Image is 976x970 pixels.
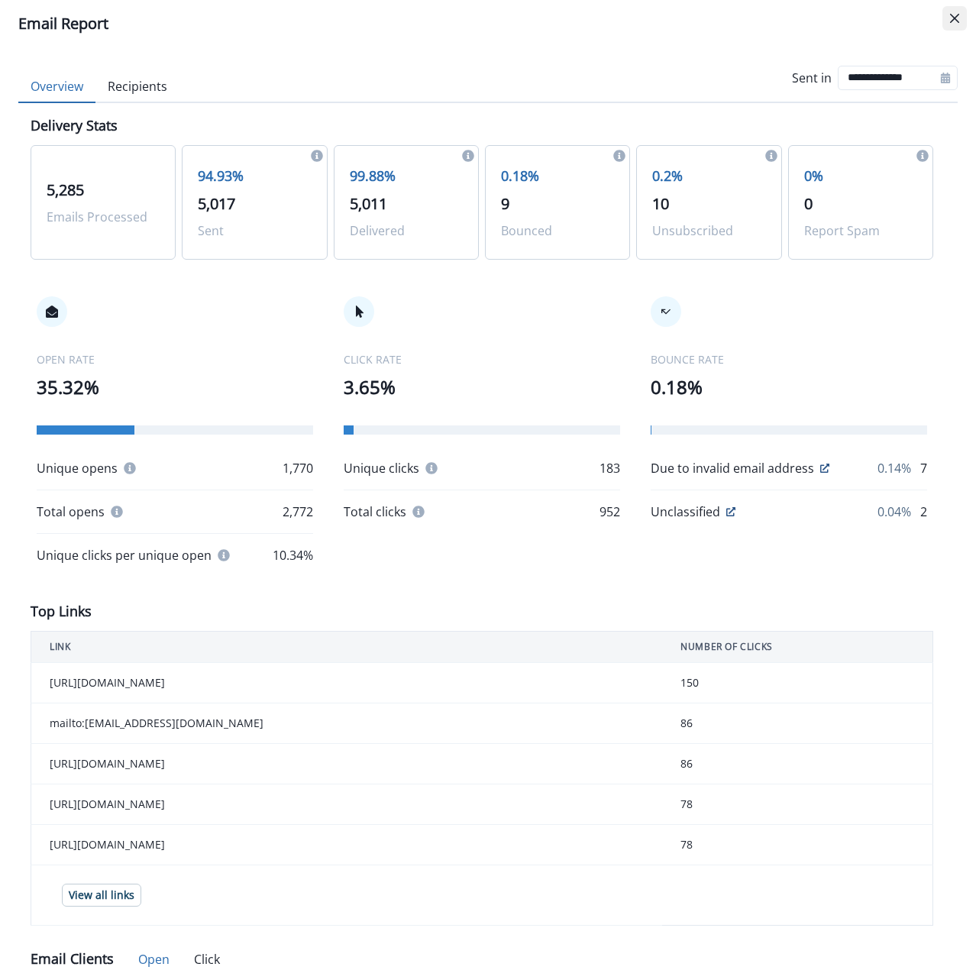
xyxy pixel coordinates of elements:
p: Delivered [350,221,463,240]
p: 94.93% [198,166,311,186]
span: 0 [804,193,813,214]
span: 5,285 [47,179,84,200]
p: Sent in [792,69,832,87]
p: OPEN RATE [37,351,313,367]
td: 78 [662,784,932,825]
td: 86 [662,744,932,784]
p: Unique clicks [344,459,419,477]
p: 0.18% [651,373,927,401]
p: 183 [599,459,620,477]
td: [URL][DOMAIN_NAME] [31,825,663,865]
p: Top Links [31,601,92,622]
span: 5,017 [198,193,235,214]
p: Bounced [501,221,614,240]
button: View all links [62,884,141,907]
td: [URL][DOMAIN_NAME] [31,784,663,825]
span: 5,011 [350,193,387,214]
p: CLICK RATE [344,351,620,367]
p: 0.2% [652,166,765,186]
p: Total clicks [344,503,406,521]
p: 2 [920,503,927,521]
p: Total opens [37,503,105,521]
td: 150 [662,663,932,703]
p: Delivery Stats [31,115,118,136]
td: 78 [662,825,932,865]
th: LINK [31,632,663,663]
span: 9 [501,193,509,214]
span: 10 [652,193,669,214]
p: View all links [69,889,134,902]
td: [URL][DOMAIN_NAME] [31,663,663,703]
p: Unsubscribed [652,221,765,240]
p: Sent [198,221,311,240]
button: Overview [18,71,95,103]
p: 0.14% [877,459,911,477]
p: Report Spam [804,221,917,240]
p: 2,772 [283,503,313,521]
p: 3.65% [344,373,620,401]
button: Close [942,6,967,31]
td: [URL][DOMAIN_NAME] [31,744,663,784]
p: 7 [920,459,927,477]
p: 10.34% [273,546,313,564]
p: Unique opens [37,459,118,477]
td: 86 [662,703,932,744]
p: 0% [804,166,917,186]
p: Emails Processed [47,208,160,226]
p: BOUNCE RATE [651,351,927,367]
button: Recipients [95,71,179,103]
th: NUMBER OF CLICKS [662,632,932,663]
div: Email Report [18,12,958,35]
p: Unique clicks per unique open [37,546,212,564]
td: mailto:[EMAIL_ADDRESS][DOMAIN_NAME] [31,703,663,744]
p: 35.32% [37,373,313,401]
p: 952 [599,503,620,521]
p: 1,770 [283,459,313,477]
p: Email Clients [31,949,114,969]
p: 99.88% [350,166,463,186]
p: 0.04% [877,503,911,521]
p: Due to invalid email address [651,459,814,477]
p: 0.18% [501,166,614,186]
p: Unclassified [651,503,720,521]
